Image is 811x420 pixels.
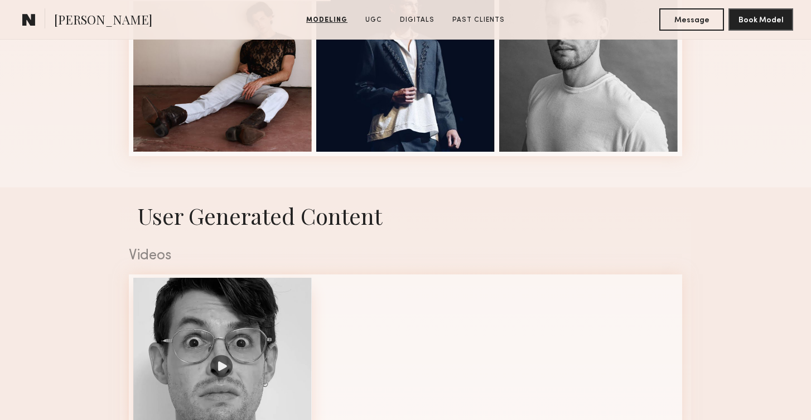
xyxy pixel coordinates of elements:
a: Digitals [395,15,439,25]
a: Modeling [302,15,352,25]
a: Book Model [728,15,793,24]
span: [PERSON_NAME] [54,11,152,31]
button: Message [659,8,724,31]
button: Book Model [728,8,793,31]
div: Videos [129,249,682,263]
a: UGC [361,15,387,25]
a: Past Clients [448,15,509,25]
h1: User Generated Content [120,201,691,230]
